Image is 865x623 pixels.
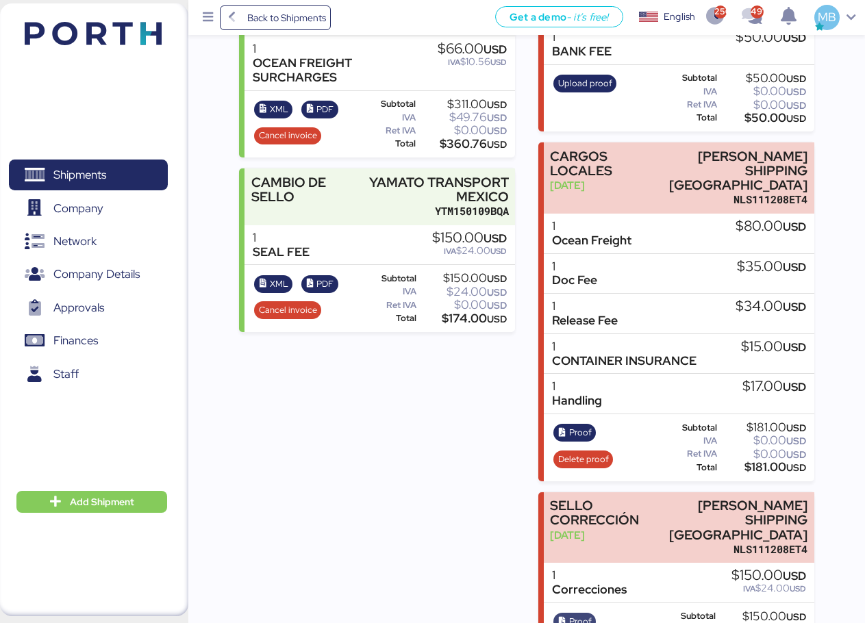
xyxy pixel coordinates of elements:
span: Add Shipment [70,494,134,510]
a: Shipments [9,160,168,191]
div: SELLO CORRECCIÓN [550,498,647,527]
span: USD [487,286,507,298]
div: Ocean Freight [552,233,631,248]
div: Subtotal [359,274,416,283]
button: Menu [197,6,220,29]
div: $50.00 [720,73,806,84]
div: Ret IVA [658,100,718,110]
span: IVA [743,583,755,594]
button: XML [254,101,292,118]
span: USD [783,379,806,394]
div: $49.76 [418,112,507,123]
span: Shipments [53,165,106,185]
button: Add Shipment [16,491,167,513]
div: $311.00 [418,99,507,110]
a: Company [9,192,168,224]
button: PDF [301,101,338,118]
div: 1 [552,30,612,44]
div: Ret IVA [359,126,416,136]
span: XML [270,277,288,292]
div: $50.00 [736,30,806,45]
div: $0.00 [720,100,806,110]
span: USD [484,42,507,57]
div: OCEAN FREIGHT SURCHARGES [253,56,438,85]
span: USD [490,57,507,68]
div: Ret IVA [359,301,416,310]
div: Handling [552,394,602,408]
div: $181.00 [720,422,806,433]
div: Subtotal [658,73,718,83]
div: $360.76 [418,139,507,149]
div: YTM150109BQA [354,204,509,218]
span: USD [487,112,507,124]
div: $0.00 [419,300,507,310]
button: Upload proof [553,75,616,92]
a: Back to Shipments [220,5,331,30]
div: $181.00 [720,462,806,472]
div: $24.00 [432,246,507,256]
a: Company Details [9,259,168,290]
div: $17.00 [742,379,806,394]
span: USD [783,340,806,355]
span: USD [786,99,806,112]
div: $150.00 [731,568,806,583]
div: Release Fee [552,314,618,328]
div: Total [658,463,718,472]
div: Subtotal [658,611,716,621]
div: $34.00 [736,299,806,314]
a: Staff [9,359,168,390]
div: IVA [658,436,718,446]
div: Total [359,139,416,149]
span: USD [487,125,507,137]
span: Finances [53,331,98,351]
button: PDF [301,275,338,293]
button: XML [254,275,292,293]
button: Delete proof [553,450,613,468]
span: USD [786,86,806,98]
span: IVA [444,246,456,257]
span: USD [487,299,507,311]
div: 1 [552,219,631,233]
div: $24.00 [731,583,806,594]
span: USD [786,461,806,474]
span: Cancel invoice [259,303,317,318]
a: Finances [9,325,168,357]
div: $150.00 [419,273,507,283]
div: [PERSON_NAME] SHIPPING [GEOGRAPHIC_DATA] [653,498,808,542]
span: USD [783,299,806,314]
div: YAMATO TRANSPORT MEXICO [354,175,509,204]
span: Upload proof [558,76,612,91]
div: Total [658,113,718,123]
div: $10.56 [438,57,507,67]
div: $150.00 [432,231,507,246]
span: Delete proof [558,452,609,467]
span: USD [783,219,806,234]
div: $0.00 [418,125,507,136]
div: $15.00 [741,340,806,355]
span: Proof [569,425,592,440]
div: $24.00 [419,287,507,297]
span: USD [786,435,806,447]
div: 1 [552,259,597,274]
div: $35.00 [737,259,806,275]
div: $0.00 [720,86,806,97]
div: Doc Fee [552,273,597,288]
span: MB [818,8,836,26]
span: USD [487,272,507,285]
button: Proof [553,424,596,442]
div: Total [359,314,416,323]
div: Subtotal [359,99,416,109]
span: USD [786,448,806,461]
div: CARGOS LOCALES [550,149,647,178]
div: $50.00 [720,113,806,123]
span: XML [270,102,288,117]
div: CAMBIO DE SELLO [251,175,348,204]
div: 1 [253,42,438,56]
span: USD [786,611,806,623]
div: NLS111208ET4 [653,542,808,557]
a: Network [9,226,168,257]
span: Approvals [53,298,104,318]
span: USD [786,73,806,85]
div: $66.00 [438,42,507,57]
span: USD [786,112,806,125]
